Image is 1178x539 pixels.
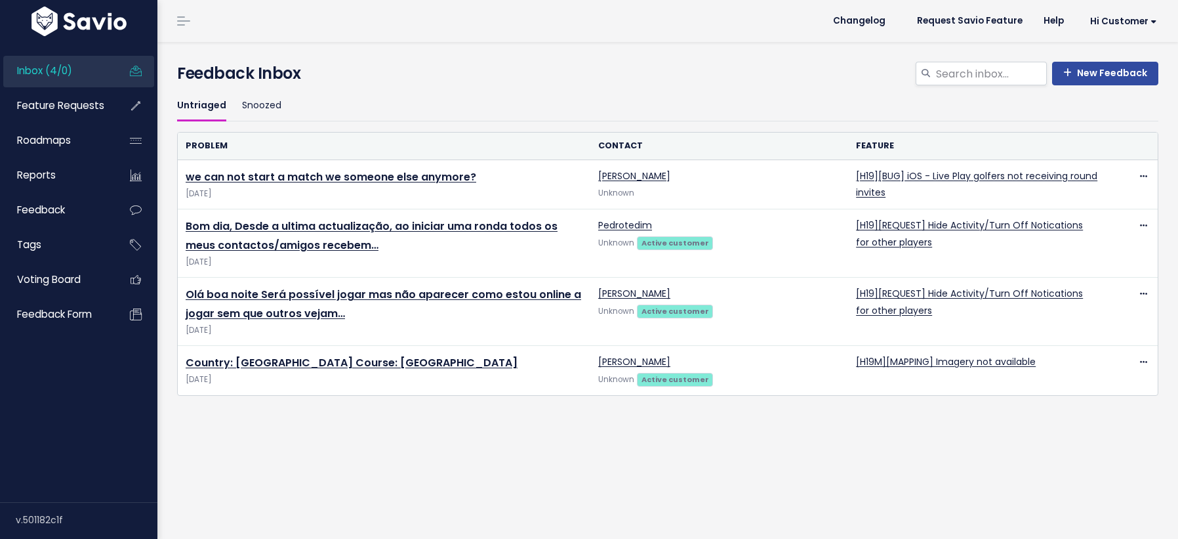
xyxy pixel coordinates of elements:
[935,62,1047,85] input: Search inbox...
[17,98,104,112] span: Feature Requests
[598,238,634,248] span: Unknown
[641,306,709,316] strong: Active customer
[1090,16,1157,26] span: Hi Customer
[598,306,634,316] span: Unknown
[598,355,670,368] a: [PERSON_NAME]
[17,133,71,147] span: Roadmaps
[641,374,709,385] strong: Active customer
[17,272,81,286] span: Voting Board
[1074,11,1168,32] a: Hi Customer
[856,169,1097,199] a: [H19][BUG] iOS - Live Play golfers not receiving round invites
[848,133,1106,160] th: Feature
[598,287,670,300] a: [PERSON_NAME]
[906,11,1033,31] a: Request Savio Feature
[3,91,109,121] a: Feature Requests
[3,299,109,330] a: Feedback form
[3,195,109,225] a: Feedback
[17,64,72,77] span: Inbox (4/0)
[28,7,130,36] img: logo-white.9d6f32f41409.svg
[637,304,713,317] a: Active customer
[186,324,582,337] span: [DATE]
[856,287,1083,316] a: [H19][REQUEST] Hide Activity/Turn Off Notications for other players
[590,133,848,160] th: Contact
[16,503,157,537] div: v.501182c1f
[856,355,1036,368] a: [H19M][MAPPING] Imagery not available
[17,238,41,251] span: Tags
[177,91,1158,121] ul: Filter feature requests
[186,187,582,201] span: [DATE]
[1052,62,1158,85] a: New Feedback
[637,236,713,249] a: Active customer
[17,203,65,217] span: Feedback
[598,219,652,232] a: Pedrotedim
[3,56,109,86] a: Inbox (4/0)
[598,169,670,183] a: [PERSON_NAME]
[3,125,109,156] a: Roadmaps
[178,133,590,160] th: Problem
[177,62,1158,85] h4: Feedback Inbox
[186,287,581,321] a: Olá boa noite Será possível jogar mas não aparecer como estou online a jogar sem que outros vejam…
[186,169,476,184] a: we can not start a match we someone else anymore?
[3,265,109,295] a: Voting Board
[186,255,582,269] span: [DATE]
[3,230,109,260] a: Tags
[1033,11,1074,31] a: Help
[177,91,226,121] a: Untriaged
[641,238,709,248] strong: Active customer
[637,372,713,385] a: Active customer
[3,160,109,190] a: Reports
[17,307,92,321] span: Feedback form
[598,188,634,198] span: Unknown
[186,373,582,387] span: [DATE]
[242,91,281,121] a: Snoozed
[17,168,56,182] span: Reports
[598,374,634,385] span: Unknown
[186,219,558,253] a: Bom dia, Desde a ultima actualização, ao iniciar uma ronda todos os meus contactos/amigos recebem…
[833,16,885,26] span: Changelog
[186,355,518,370] a: Country: [GEOGRAPHIC_DATA] Course: [GEOGRAPHIC_DATA]
[856,219,1083,248] a: [H19][REQUEST] Hide Activity/Turn Off Notications for other players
